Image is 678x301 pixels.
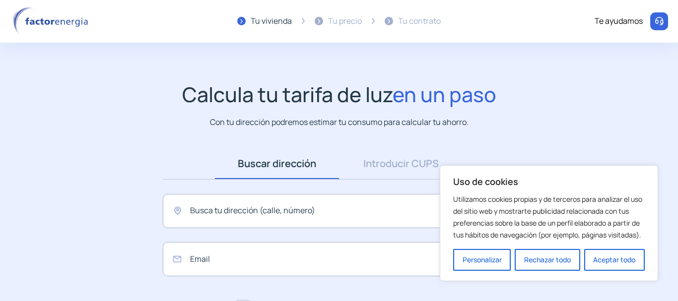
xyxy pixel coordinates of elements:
[515,249,580,271] button: Rechazar todo
[393,80,496,108] span: en un paso
[398,15,441,28] div: Tu contrato
[453,176,645,187] p: Uso de cookies
[440,165,658,281] div: Uso de cookies
[339,148,463,179] a: Introducir CUPS
[453,193,645,241] p: Utilizamos cookies propias y de terceros para analizar el uso del sitio web y mostrarte publicida...
[595,15,643,28] div: Te ayudamos
[328,15,362,28] div: Tu precio
[182,82,496,107] h1: Calcula tu tarifa de luz
[251,15,292,28] div: Tu vivienda
[453,249,511,271] button: Personalizar
[584,249,645,271] button: Aceptar todo
[654,16,664,26] img: llamar
[210,116,469,128] p: Con tu dirección podremos estimar tu consumo para calcular tu ahorro.
[215,148,339,179] a: Buscar dirección
[10,7,94,36] img: logo factor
